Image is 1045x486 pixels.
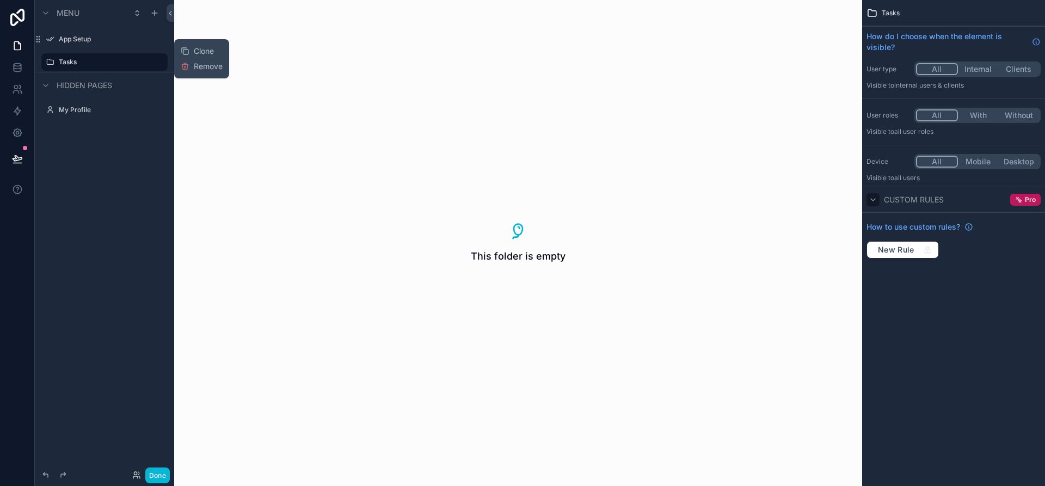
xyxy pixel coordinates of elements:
[866,127,1041,136] p: Visible to
[998,109,1039,121] button: Without
[866,157,910,166] label: Device
[866,81,1041,90] p: Visible to
[866,65,910,73] label: User type
[916,63,958,75] button: All
[998,63,1039,75] button: Clients
[194,61,223,72] span: Remove
[866,222,960,232] span: How to use custom rules?
[1025,195,1036,204] span: Pro
[916,156,958,168] button: All
[958,156,999,168] button: Mobile
[181,46,223,57] button: Clone
[882,9,900,17] span: Tasks
[916,109,958,121] button: All
[194,46,214,57] span: Clone
[958,63,999,75] button: Internal
[894,81,964,89] span: Internal users & clients
[894,127,933,136] span: All user roles
[866,174,1041,182] p: Visible to
[866,31,1041,53] a: How do I choose when the element is visible?
[59,106,165,114] label: My Profile
[884,194,944,205] span: Custom rules
[958,109,999,121] button: With
[471,249,565,264] span: This folder is empty
[894,174,920,182] span: all users
[59,58,161,66] label: Tasks
[874,245,919,255] span: New Rule
[866,241,939,259] button: New Rule
[57,8,79,19] span: Menu
[866,222,973,232] a: How to use custom rules?
[866,31,1028,53] span: How do I choose when the element is visible?
[181,61,223,72] button: Remove
[866,111,910,120] label: User roles
[57,80,112,91] span: Hidden pages
[998,156,1039,168] button: Desktop
[59,35,165,44] label: App Setup
[145,467,170,483] button: Done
